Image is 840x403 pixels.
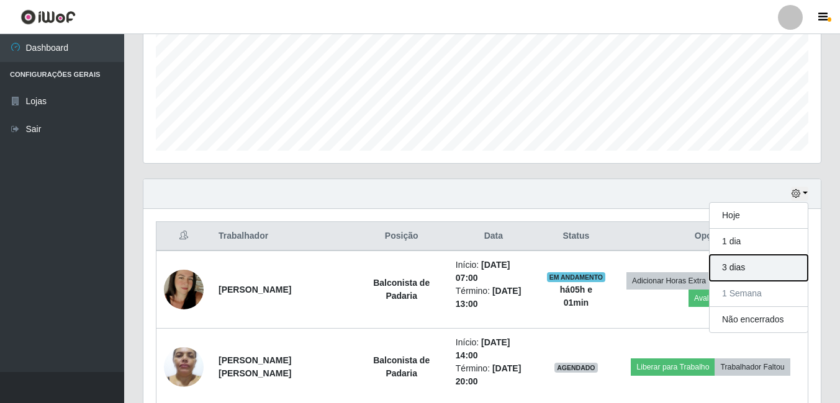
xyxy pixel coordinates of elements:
img: 1682443314153.jpeg [164,254,204,325]
span: AGENDADO [554,363,598,373]
strong: Balconista de Padaria [373,355,430,378]
strong: Balconista de Padaria [373,278,430,301]
button: Trabalhador Faltou [715,358,790,376]
li: Início: [456,259,531,285]
li: Término: [456,285,531,311]
time: [DATE] 14:00 [456,337,510,360]
button: Adicionar Horas Extra [626,272,711,290]
img: CoreUI Logo [20,9,76,25]
li: Início: [456,336,531,362]
th: Trabalhador [211,222,355,251]
strong: [PERSON_NAME] [219,285,291,294]
button: Avaliação [689,290,733,307]
img: 1707253848276.jpeg [164,340,204,393]
button: Hoje [710,203,808,229]
th: Data [448,222,539,251]
button: 1 dia [710,229,808,255]
th: Status [539,222,613,251]
button: Não encerrados [710,307,808,332]
button: 1 Semana [710,281,808,307]
li: Término: [456,362,531,388]
button: Liberar para Trabalho [631,358,715,376]
strong: [PERSON_NAME] [PERSON_NAME] [219,355,291,378]
time: [DATE] 07:00 [456,260,510,283]
span: EM ANDAMENTO [547,272,606,282]
th: Opções [613,222,808,251]
button: 3 dias [710,255,808,281]
th: Posição [355,222,448,251]
strong: há 05 h e 01 min [560,285,592,308]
